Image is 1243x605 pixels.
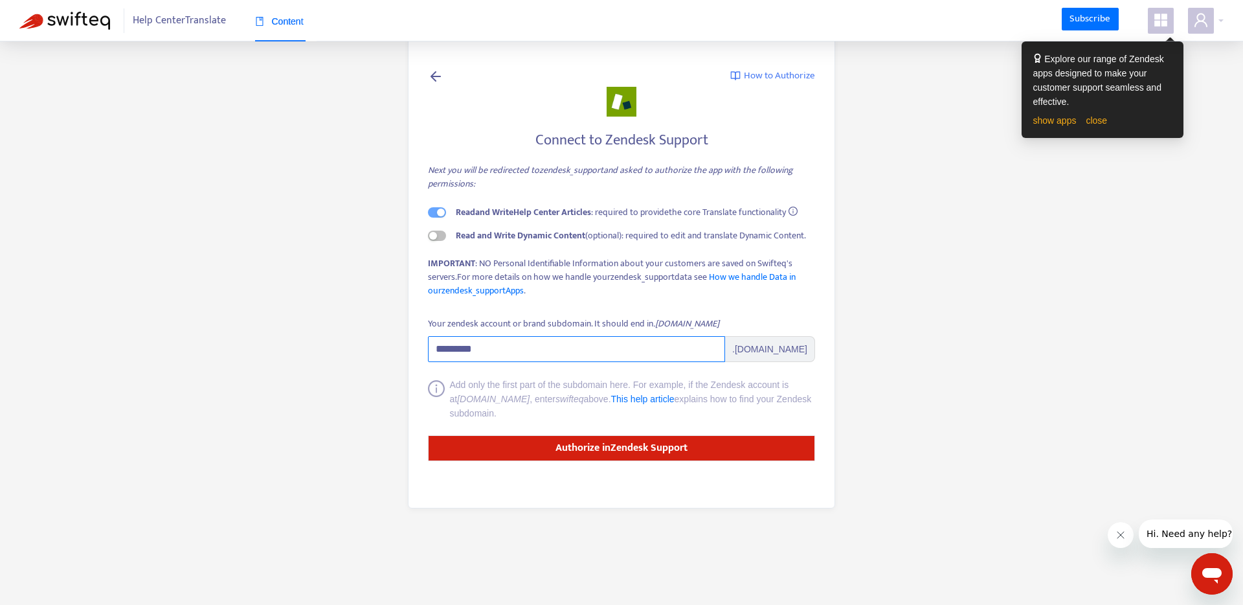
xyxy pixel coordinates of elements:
span: For more details on how we handle your zendesk_support data see . [428,269,796,298]
span: user [1193,12,1209,28]
strong: Read and Write Dynamic Content [456,228,585,243]
strong: Authorize in Zendesk Support [555,439,688,457]
span: .[DOMAIN_NAME] [725,336,815,362]
img: Swifteq [19,12,110,30]
a: How we handle Data in ourzendesk_supportApps [428,269,796,298]
img: zendesk_support.png [607,87,636,117]
a: Subscribe [1062,8,1119,31]
span: Content [255,16,304,27]
strong: Read and Write Help Center Articles [456,205,591,220]
span: How to Authorize [744,69,815,84]
iframe: メッセージングウィンドウを開くボタン [1191,553,1233,595]
button: Authorize inZendesk Support [428,435,815,461]
span: book [255,17,264,26]
div: Your zendesk account or brand subdomain. It should end in [428,317,719,331]
iframe: 会社からのメッセージ [1139,519,1233,548]
a: How to Authorize [730,69,815,84]
i: [DOMAIN_NAME] [457,394,530,404]
span: info-circle [789,207,798,216]
span: (optional): required to edit and translate Dynamic Content. [456,228,806,243]
a: close [1086,115,1107,126]
a: This help article [611,394,675,404]
div: : NO Personal Identifiable Information about your customers are saved on Swifteq's servers. [428,257,815,297]
i: .[DOMAIN_NAME] [653,316,719,331]
strong: IMPORTANT [428,256,475,271]
div: Explore our range of Zendesk apps designed to make your customer support seamless and effective. [1033,52,1172,109]
div: Add only the first part of the subdomain here. For example, if the Zendesk account is at , enter ... [450,378,816,420]
i: swifteq [555,394,584,404]
span: Help Center Translate [133,8,226,33]
iframe: メッセージを閉じる [1108,522,1134,548]
span: info-circle [428,380,445,420]
i: Next you will be redirected to zendesk_support and asked to authorize the app with the following ... [428,163,793,191]
span: : required to provide the core Translate functionality [456,205,786,220]
h4: Connect to Zendesk Support [428,131,815,149]
img: image-link [730,71,741,81]
a: show apps [1033,115,1077,126]
span: appstore [1153,12,1169,28]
